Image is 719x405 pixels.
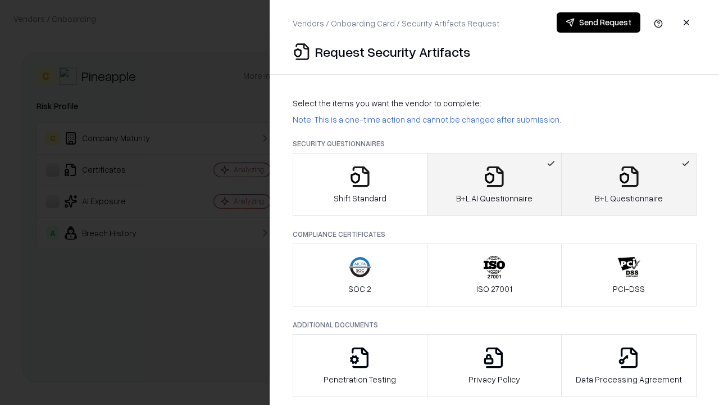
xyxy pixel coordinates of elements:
p: Privacy Policy [468,373,520,385]
p: Shift Standard [334,192,386,204]
button: PCI-DSS [561,244,697,307]
p: SOC 2 [348,283,371,295]
p: B+L AI Questionnaire [456,192,533,204]
p: B+L Questionnaire [595,192,663,204]
p: Select the items you want the vendor to complete: [293,97,697,109]
button: B+L AI Questionnaire [427,153,562,216]
p: PCI-DSS [613,283,645,295]
button: ISO 27001 [427,244,562,307]
p: Security Questionnaires [293,139,697,148]
p: Penetration Testing [324,373,396,385]
button: B+L Questionnaire [561,153,697,216]
button: Data Processing Agreement [561,334,697,397]
button: Privacy Policy [427,334,562,397]
p: ISO 27001 [476,283,512,295]
p: Additional Documents [293,320,697,330]
button: Send Request [557,12,640,33]
p: Note: This is a one-time action and cannot be changed after submission. [293,114,697,125]
p: Vendors / Onboarding Card / Security Artifacts Request [293,17,499,29]
p: Request Security Artifacts [315,43,470,61]
p: Compliance Certificates [293,229,697,239]
button: Penetration Testing [293,334,427,397]
button: Shift Standard [293,153,427,216]
p: Data Processing Agreement [576,373,682,385]
button: SOC 2 [293,244,427,307]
